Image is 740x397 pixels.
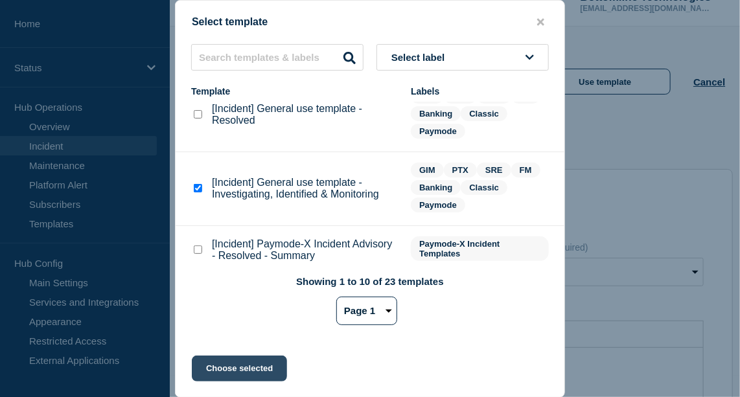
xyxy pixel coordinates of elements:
[192,356,287,381] button: Choose selected
[296,276,444,287] p: Showing 1 to 10 of 23 templates
[411,198,465,212] span: Paymode
[411,106,461,121] span: Banking
[212,238,398,262] p: [Incident] Paymode-X Incident Advisory - Resolved - Summary
[212,103,398,126] p: [Incident] General use template - Resolved
[391,52,450,63] span: Select label
[194,184,202,192] input: [Incident] General use template - Investigating, Identified & Monitoring checkbox
[376,44,549,71] button: Select label
[411,236,549,261] span: Paymode-X Incident Templates
[444,163,477,177] span: PTX
[461,106,507,121] span: Classic
[191,86,398,96] div: Template
[194,110,202,119] input: [Incident] General use template - Resolved checkbox
[191,44,364,71] input: Search templates & labels
[194,245,202,254] input: [Incident] Paymode-X Incident Advisory - Resolved - Summary checkbox
[411,163,444,177] span: GIM
[411,180,461,195] span: Banking
[411,86,549,96] div: Labels
[212,177,398,200] p: [Incident] General use template - Investigating, Identified & Monitoring
[176,16,564,28] div: Select template
[477,163,511,177] span: SRE
[533,16,548,28] button: close button
[461,180,507,195] span: Classic
[511,163,540,177] span: FM
[411,124,465,139] span: Paymode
